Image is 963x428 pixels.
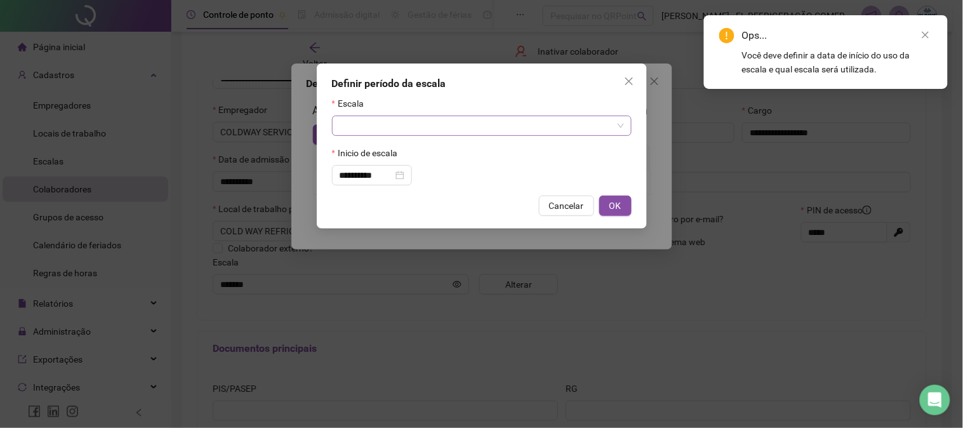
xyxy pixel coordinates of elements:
[719,28,734,43] span: exclamation-circle
[609,199,621,213] span: OK
[920,385,950,415] div: Open Intercom Messenger
[921,30,930,39] span: close
[599,196,632,216] button: OK
[919,28,933,42] a: Close
[332,146,406,160] label: Inicio de escala
[539,196,594,216] button: Cancelar
[332,97,372,110] label: Escala
[742,48,933,76] div: Você deve definir a data de início do uso da escala e qual escala será utilizada.
[619,71,639,91] button: Close
[742,28,933,43] div: Ops...
[332,76,632,91] div: Definir período da escala
[549,199,584,213] span: Cancelar
[624,76,634,86] span: close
